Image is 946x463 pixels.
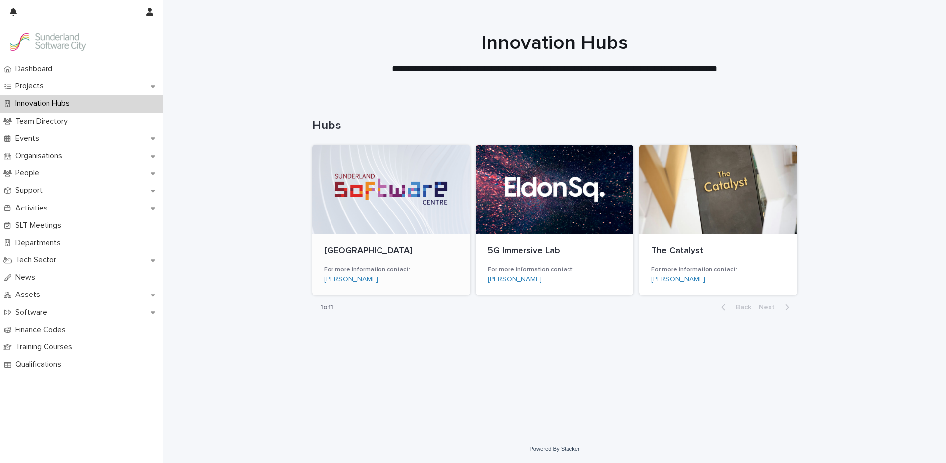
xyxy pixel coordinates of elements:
[651,266,785,274] h3: For more information contact:
[11,186,50,195] p: Support
[11,134,47,143] p: Events
[476,145,634,295] a: 5G Immersive LabFor more information contact:[PERSON_NAME]
[11,117,76,126] p: Team Directory
[11,168,47,178] p: People
[11,238,69,248] p: Departments
[488,266,622,274] h3: For more information contact:
[312,31,797,55] h1: Innovation Hubs
[488,275,542,284] a: [PERSON_NAME]
[324,275,378,284] a: [PERSON_NAME]
[730,304,751,311] span: Back
[639,145,797,295] a: The CatalystFor more information contact:[PERSON_NAME]
[11,221,69,230] p: SLT Meetings
[488,246,622,256] p: 5G Immersive Lab
[755,303,797,312] button: Next
[11,82,51,91] p: Projects
[312,119,797,133] h1: Hubs
[312,145,470,295] a: [GEOGRAPHIC_DATA]For more information contact:[PERSON_NAME]
[11,151,70,161] p: Organisations
[11,325,74,335] p: Finance Codes
[312,295,341,320] p: 1 of 1
[11,308,55,317] p: Software
[11,99,78,108] p: Innovation Hubs
[11,64,60,74] p: Dashboard
[11,204,55,213] p: Activities
[759,304,781,311] span: Next
[713,303,755,312] button: Back
[529,446,579,452] a: Powered By Stacker
[8,32,87,52] img: Kay6KQejSz2FjblR6DWv
[11,290,48,299] p: Assets
[651,246,785,256] p: The Catalyst
[11,342,80,352] p: Training Courses
[11,255,64,265] p: Tech Sector
[324,266,458,274] h3: For more information contact:
[11,360,69,369] p: Qualifications
[324,246,458,256] p: [GEOGRAPHIC_DATA]
[651,275,705,284] a: [PERSON_NAME]
[11,273,43,282] p: News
